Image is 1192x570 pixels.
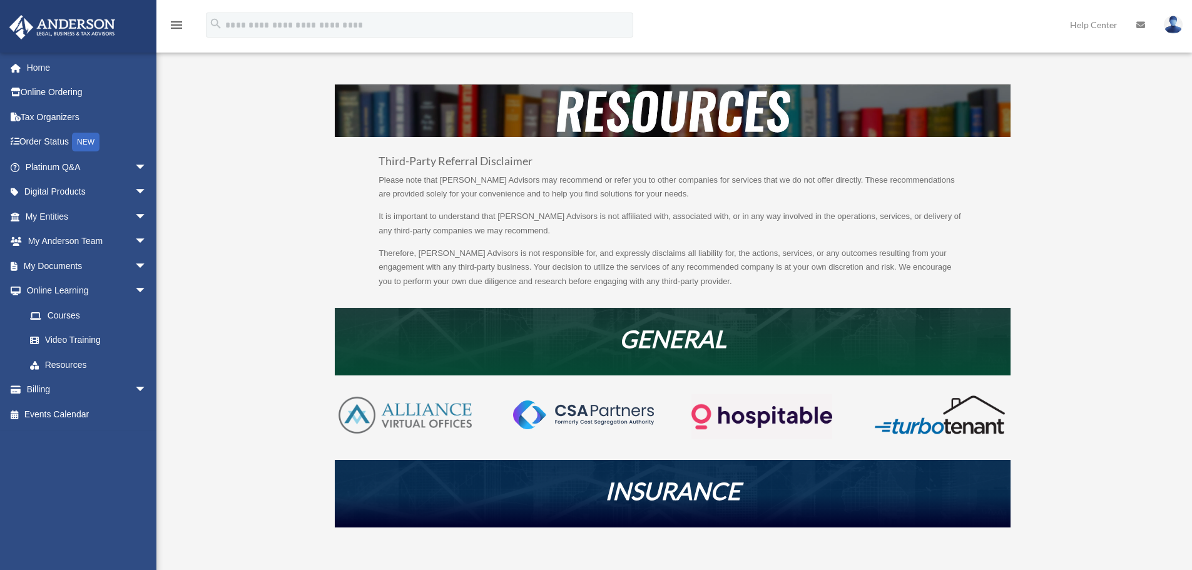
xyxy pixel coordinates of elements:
[9,180,166,205] a: Digital Productsarrow_drop_down
[72,133,99,151] div: NEW
[6,15,119,39] img: Anderson Advisors Platinum Portal
[18,303,166,328] a: Courses
[135,278,160,304] span: arrow_drop_down
[9,130,166,155] a: Order StatusNEW
[9,377,166,402] a: Billingarrow_drop_down
[169,22,184,33] a: menu
[335,84,1011,137] img: resources-header
[135,180,160,205] span: arrow_drop_down
[18,328,166,353] a: Video Training
[135,229,160,255] span: arrow_drop_down
[9,55,166,80] a: Home
[379,156,967,173] h3: Third-Party Referral Disclaimer
[209,17,223,31] i: search
[169,18,184,33] i: menu
[9,104,166,130] a: Tax Organizers
[9,253,166,278] a: My Documentsarrow_drop_down
[9,155,166,180] a: Platinum Q&Aarrow_drop_down
[18,352,160,377] a: Resources
[335,394,476,437] img: AVO-logo-1-color
[379,247,967,289] p: Therefore, [PERSON_NAME] Advisors is not responsible for, and expressly disclaims all liability f...
[135,253,160,279] span: arrow_drop_down
[513,400,654,429] img: CSA-partners-Formerly-Cost-Segregation-Authority
[9,402,166,427] a: Events Calendar
[869,394,1010,435] img: turbotenant
[379,210,967,247] p: It is important to understand that [PERSON_NAME] Advisors is not affiliated with, associated with...
[135,377,160,403] span: arrow_drop_down
[9,229,166,254] a: My Anderson Teamarrow_drop_down
[135,155,160,180] span: arrow_drop_down
[135,204,160,230] span: arrow_drop_down
[619,324,726,353] em: GENERAL
[605,476,740,505] em: INSURANCE
[9,80,166,105] a: Online Ordering
[691,394,832,440] img: Logo-transparent-dark
[379,173,967,210] p: Please note that [PERSON_NAME] Advisors may recommend or refer you to other companies for service...
[1164,16,1183,34] img: User Pic
[9,204,166,229] a: My Entitiesarrow_drop_down
[9,278,166,303] a: Online Learningarrow_drop_down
